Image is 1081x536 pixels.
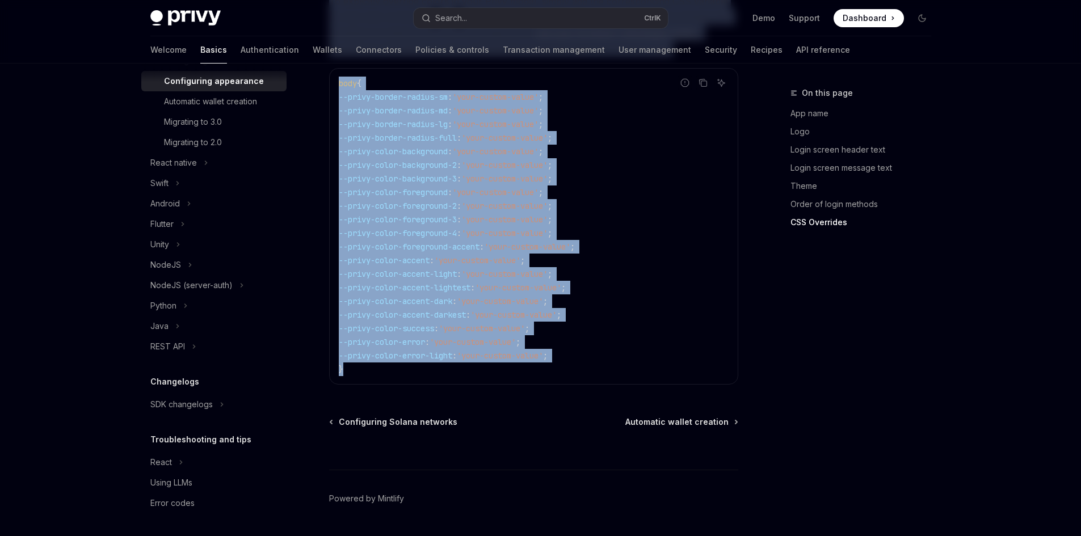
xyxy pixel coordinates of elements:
[150,375,199,389] h5: Changelogs
[150,319,169,333] div: Java
[452,351,457,361] span: :
[141,234,287,255] button: Unity
[339,337,425,347] span: --privy-color-error
[150,258,181,272] div: NodeJS
[339,133,457,143] span: --privy-border-radius-full
[164,95,257,108] div: Automatic wallet creation
[457,174,461,184] span: :
[150,496,195,510] div: Error codes
[141,132,287,153] a: Migrating to 2.0
[461,269,548,279] span: 'your-custom-value'
[457,201,461,211] span: :
[539,119,543,129] span: ;
[625,416,737,428] a: Automatic wallet creation
[714,75,729,90] button: Ask AI
[339,92,448,102] span: --privy-border-radius-sm
[466,310,470,320] span: :
[802,86,853,100] span: On this page
[461,174,548,184] span: 'your-custom-value'
[539,187,543,197] span: ;
[141,452,287,472] button: React
[141,336,287,357] button: REST API
[141,255,287,275] button: NodeJS
[339,242,479,252] span: --privy-color-foreground-accent
[150,299,176,313] div: Python
[543,296,548,306] span: ;
[141,296,287,316] button: Python
[539,105,543,116] span: ;
[150,476,192,489] div: Using LLMs
[339,160,457,170] span: --privy-color-background-2
[150,238,169,251] div: Unity
[439,323,525,334] span: 'your-custom-value'
[790,123,940,141] a: Logo
[789,12,820,24] a: Support
[339,146,448,157] span: --privy-color-background
[457,160,461,170] span: :
[503,36,605,64] a: Transaction management
[330,416,457,428] a: Configuring Solana networks
[141,173,287,193] button: Swift
[150,433,251,446] h5: Troubleshooting and tips
[520,255,525,265] span: ;
[141,472,287,493] a: Using LLMs
[141,316,287,336] button: Java
[150,455,172,469] div: React
[461,214,548,225] span: 'your-custom-value'
[339,255,430,265] span: --privy-color-accent
[557,310,561,320] span: ;
[457,269,461,279] span: :
[150,176,169,190] div: Swift
[448,92,452,102] span: :
[790,195,940,213] a: Order of login methods
[548,228,552,238] span: ;
[625,416,729,428] span: Automatic wallet creation
[548,201,552,211] span: ;
[150,340,185,353] div: REST API
[484,242,570,252] span: 'your-custom-value'
[434,255,520,265] span: 'your-custom-value'
[461,160,548,170] span: 'your-custom-value'
[452,146,539,157] span: 'your-custom-value'
[543,351,548,361] span: ;
[790,141,940,159] a: Login screen header text
[548,174,552,184] span: ;
[461,133,548,143] span: 'your-custom-value'
[696,75,710,90] button: Copy the contents from the code block
[539,146,543,157] span: ;
[339,214,457,225] span: --privy-color-foreground-3
[548,214,552,225] span: ;
[339,228,457,238] span: --privy-color-foreground-4
[425,337,430,347] span: :
[452,92,539,102] span: 'your-custom-value'
[619,36,691,64] a: User management
[339,174,457,184] span: --privy-color-background-3
[141,112,287,132] a: Migrating to 3.0
[313,36,342,64] a: Wallets
[164,136,222,149] div: Migrating to 2.0
[751,36,783,64] a: Recipes
[150,398,213,411] div: SDK changelogs
[843,12,886,24] span: Dashboard
[141,493,287,513] a: Error codes
[150,278,233,292] div: NodeJS (server-auth)
[339,296,452,306] span: --privy-color-accent-dark
[357,78,361,88] span: {
[434,323,439,334] span: :
[150,217,174,231] div: Flutter
[339,310,466,320] span: --privy-color-accent-darkest
[790,159,940,177] a: Login screen message text
[141,394,287,415] button: SDK changelogs
[141,153,287,173] button: React native
[339,119,448,129] span: --privy-border-radius-lg
[461,228,548,238] span: 'your-custom-value'
[479,242,484,252] span: :
[150,197,180,210] div: Android
[452,187,539,197] span: 'your-custom-value'
[457,351,543,361] span: 'your-custom-value'
[356,36,402,64] a: Connectors
[470,282,475,293] span: :
[141,214,287,234] button: Flutter
[752,12,775,24] a: Demo
[705,36,737,64] a: Security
